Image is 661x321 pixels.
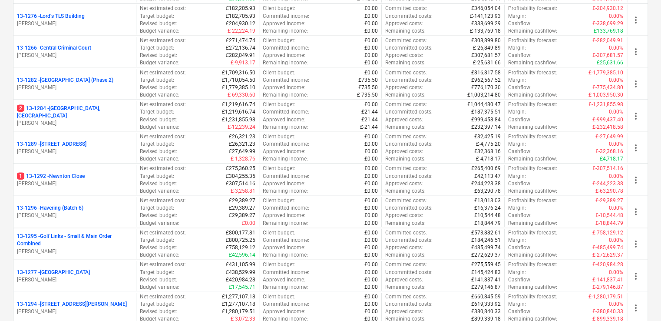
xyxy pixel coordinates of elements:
[508,91,557,99] p: Remaining cashflow :
[17,233,132,255] div: 13-1295 -Golf Links - Small & Main Order Combined[PERSON_NAME]
[263,27,308,35] p: Remaining income :
[385,13,433,20] p: Uncommitted costs :
[385,44,433,52] p: Uncommitted costs :
[508,5,557,12] p: Profitability forecast :
[385,52,423,59] p: Approved costs :
[471,244,501,251] p: £485,499.74
[508,237,526,244] p: Margin :
[140,13,174,20] p: Target budget :
[474,148,501,155] p: £32,368.16
[140,165,185,172] p: Net estimated cost :
[242,220,255,227] p: £0.00
[17,276,132,284] p: [PERSON_NAME]
[140,187,179,195] p: Budget variance :
[226,52,255,59] p: £282,049.91
[226,13,255,20] p: £182,705.93
[385,37,427,44] p: Committed costs :
[364,69,378,77] p: £0.00
[471,180,501,187] p: £244,223.38
[508,84,532,91] p: Cashflow :
[360,124,378,131] p: £-21.44
[140,116,177,124] p: Revised budget :
[597,59,623,67] p: £25,631.66
[508,220,557,227] p: Remaining cashflow :
[226,261,255,268] p: £431,105.99
[592,251,623,259] p: £-272,629.37
[592,244,623,251] p: £-485,499.74
[385,229,427,237] p: Committed costs :
[140,44,174,52] p: Target budget :
[263,124,308,131] p: Remaining income :
[474,197,501,204] p: £13,013.03
[263,204,309,212] p: Committed income :
[263,140,309,148] p: Committed income :
[508,165,557,172] p: Profitability forecast :
[17,173,132,187] div: 113-1292 -Newnton Close[PERSON_NAME]
[508,108,526,116] p: Margin :
[140,251,179,259] p: Budget variance :
[631,79,641,89] span: more_vert
[364,52,378,59] p: £0.00
[140,69,185,77] p: Net estimated cost :
[508,212,532,219] p: Cashflow :
[471,124,501,131] p: £232,397.14
[471,108,501,116] p: £187,375.51
[226,37,255,44] p: £271,474.74
[385,212,423,219] p: Approved costs :
[226,180,255,187] p: £307,514.16
[222,108,255,116] p: £1,219,616.74
[474,212,501,219] p: £10,544.48
[263,5,295,12] p: Client budget :
[385,165,427,172] p: Committed costs :
[471,229,501,237] p: £573,882.61
[17,308,132,315] p: [PERSON_NAME]
[364,155,378,163] p: £0.00
[471,69,501,77] p: £816,817.58
[364,59,378,67] p: £0.00
[508,133,557,140] p: Profitability forecast :
[364,251,378,259] p: £0.00
[609,173,623,180] p: 0.00%
[476,140,501,148] p: £-4,775.20
[229,212,255,219] p: £29,389.27
[592,84,623,91] p: £-775,434.80
[263,37,295,44] p: Client budget :
[467,91,501,99] p: £1,003,214.80
[631,239,641,249] span: more_vert
[222,101,255,108] p: £1,219,616.74
[631,111,641,121] span: more_vert
[385,101,427,108] p: Committed costs :
[385,197,427,204] p: Committed costs :
[471,20,501,27] p: £338,699.29
[609,108,623,116] p: 0.00%
[631,303,641,313] span: more_vert
[263,84,305,91] p: Approved income :
[467,101,501,108] p: £1,044,480.47
[226,165,255,172] p: £275,360.25
[17,269,132,284] div: 13-1277 -[GEOGRAPHIC_DATA][PERSON_NAME]
[231,59,255,67] p: £-9,913.17
[385,84,423,91] p: Approved costs :
[385,59,426,67] p: Remaining costs :
[609,140,623,148] p: 0.00%
[140,220,179,227] p: Budget variance :
[474,220,501,227] p: £18,844.79
[364,180,378,187] p: £0.00
[471,116,501,124] p: £999,458.84
[508,101,557,108] p: Profitability forecast :
[263,155,308,163] p: Remaining income :
[364,204,378,212] p: £0.00
[508,229,557,237] p: Profitability forecast :
[385,155,426,163] p: Remaining costs :
[263,229,295,237] p: Client budget :
[385,251,426,259] p: Remaining costs :
[595,148,623,155] p: £-32,368.16
[364,140,378,148] p: £0.00
[229,204,255,212] p: £29,389.27
[364,220,378,227] p: £0.00
[364,20,378,27] p: £0.00
[385,220,426,227] p: Remaining costs :
[263,244,305,251] p: Approved income :
[17,105,132,120] p: 13-1284 - [GEOGRAPHIC_DATA], [GEOGRAPHIC_DATA]
[263,91,308,99] p: Remaining income :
